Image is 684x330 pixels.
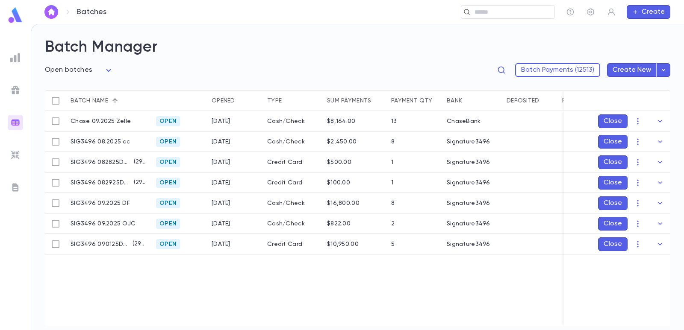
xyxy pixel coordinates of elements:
div: Credit Card [263,172,323,193]
span: Open [156,159,180,166]
img: batches_gradient.0a22e14384a92aa4cd678275c0c39cc4.svg [10,117,21,128]
div: Batch name [66,91,152,111]
div: Opened [207,91,263,111]
button: Close [598,237,628,251]
div: Signature3496 [447,179,490,186]
div: Deposited [502,91,558,111]
img: imports_grey.530a8a0e642e233f2baf0ef88e8c9fcb.svg [10,150,21,160]
div: 9/1/2025 [212,118,230,125]
div: Cash/Check [263,111,323,131]
img: letters_grey.7941b92b52307dd3b8a917253454ce1c.svg [10,182,21,193]
div: $10,950.00 [327,241,359,248]
p: SIG3496 082825DMFcc [71,159,130,166]
img: home_white.a664292cf8c1dea59945f0da9f25487c.svg [46,9,56,15]
button: Close [598,135,628,149]
div: Recorded [562,91,595,111]
span: Open [156,138,180,145]
div: 5 [391,241,395,248]
div: Signature3496 [447,200,490,207]
img: logo [7,7,24,23]
div: Bank [442,91,502,111]
div: ChaseBank [447,118,481,125]
div: 8/29/2025 [212,179,230,186]
div: Recorded [558,91,613,111]
p: ( 2939 ) [130,178,147,187]
div: Cash/Check [263,213,323,234]
div: 1 [391,179,393,186]
div: Signature3496 [447,220,490,227]
div: $500.00 [327,159,351,166]
p: ( 2940 ) [129,240,147,248]
p: SIG3496 08.2025 cc [71,138,130,145]
img: reports_grey.c525e4749d1bce6a11f5fe2a8de1b229.svg [10,53,21,63]
div: 7/31/2025 [212,138,230,145]
div: 1 [391,159,393,166]
div: $16,800.00 [327,200,360,207]
p: SIG3496 09.2025 OJC [71,220,136,227]
span: Open [156,220,180,227]
div: Cash/Check [263,131,323,152]
div: Sum payments [323,91,387,111]
div: Payment qty [387,91,442,111]
div: Opened [212,91,235,111]
div: Signature3496 [447,159,490,166]
div: 8/28/2025 [212,159,230,166]
button: Create [627,5,670,19]
button: Close [598,114,628,128]
div: 2 [391,220,395,227]
div: Open batches [45,64,114,77]
button: Create New [607,63,657,77]
div: Cash/Check [263,193,323,213]
div: Signature3496 [447,138,490,145]
div: $8,164.00 [327,118,356,125]
button: Sort [108,94,122,108]
p: ( 2938 ) [130,158,147,166]
h2: Batch Manager [45,38,670,57]
img: campaigns_grey.99e729a5f7ee94e3726e6486bddda8f1.svg [10,85,21,95]
p: SIG3496 09.2025 DF [71,200,130,207]
div: Batch name [71,91,108,111]
span: Open [156,200,180,207]
div: Payment qty [391,91,432,111]
div: Credit Card [263,234,323,254]
div: $100.00 [327,179,350,186]
p: SIG3496 090125DMFcc [71,241,129,248]
div: Bank [447,91,462,111]
button: Close [598,217,628,231]
span: Open [156,118,180,125]
div: 9/2/2025 [212,220,230,227]
div: 13 [391,118,397,125]
div: 8 [391,138,395,145]
div: Signature3496 [447,241,490,248]
div: Sum payments [327,91,371,111]
span: Open [156,241,180,248]
div: 8 [391,200,395,207]
div: 9/1/2025 [212,241,230,248]
div: Type [263,91,323,111]
p: SIG3496 082925DMFcc [71,179,130,186]
div: Type [267,91,282,111]
span: Open [156,179,180,186]
div: $2,450.00 [327,138,357,145]
button: Close [598,196,628,210]
button: Batch Payments (12513) [515,63,600,77]
div: 9/1/2025 [212,200,230,207]
span: Open batches [45,67,92,73]
div: $822.00 [327,220,351,227]
div: Deposited [507,91,540,111]
p: Chase 09.2025 Zelle [71,118,131,125]
div: Credit Card [263,152,323,172]
p: Batches [77,7,106,17]
button: Close [598,155,628,169]
button: Close [598,176,628,190]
